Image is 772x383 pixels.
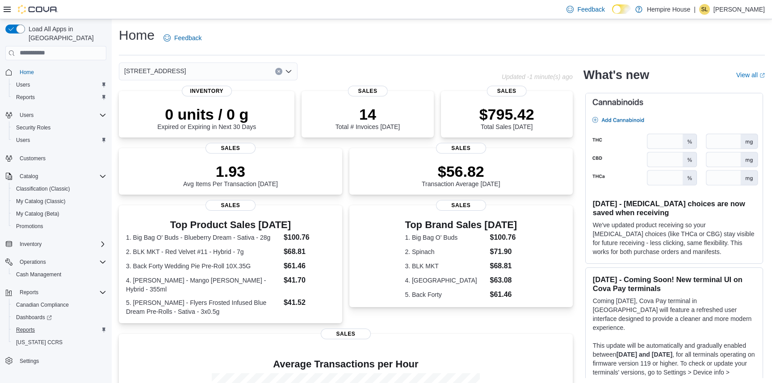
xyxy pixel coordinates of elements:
[16,271,61,278] span: Cash Management
[422,162,500,187] div: Transaction Average [DATE]
[16,171,106,182] span: Catalog
[13,208,63,219] a: My Catalog (Beta)
[2,66,110,79] button: Home
[9,134,110,146] button: Users
[490,246,517,257] dd: $71.90
[593,296,755,332] p: Coming [DATE], Cova Pay terminal in [GEOGRAPHIC_DATA] will feature a refreshed user interface des...
[479,105,534,123] p: $795.42
[13,183,74,194] a: Classification (Classic)
[16,257,50,267] button: Operations
[583,68,649,82] h2: What's new
[9,121,110,134] button: Security Roles
[126,233,280,242] dt: 1. Big Bag O' Buds - Blueberry Dream - Sativa - 28g
[13,183,106,194] span: Classification (Classic)
[736,71,765,79] a: View allExternal link
[16,301,69,308] span: Canadian Compliance
[490,289,517,300] dd: $61.46
[16,239,106,250] span: Inventory
[126,220,335,230] h3: Top Product Sales [DATE]
[124,66,186,76] span: [STREET_ADDRESS]
[284,261,335,271] dd: $61.46
[13,312,55,323] a: Dashboards
[502,73,573,80] p: Updated -1 minute(s) ago
[126,359,566,370] h4: Average Transactions per Hour
[16,356,42,366] a: Settings
[16,81,30,88] span: Users
[285,68,292,75] button: Open list of options
[18,5,58,14] img: Cova
[16,287,42,298] button: Reports
[20,289,38,296] span: Reports
[2,170,110,183] button: Catalog
[206,143,256,154] span: Sales
[16,198,66,205] span: My Catalog (Classic)
[183,162,278,180] p: 1.93
[9,183,110,195] button: Classification (Classic)
[13,337,66,348] a: [US_STATE] CCRS
[2,109,110,121] button: Users
[126,262,280,271] dt: 3. Back Forty Wedding Pie Pre-Roll 10X.35G
[13,122,106,133] span: Security Roles
[9,220,110,233] button: Promotions
[16,67,38,78] a: Home
[13,196,69,207] a: My Catalog (Classic)
[16,124,50,131] span: Security Roles
[701,4,708,15] span: SL
[16,223,43,230] span: Promotions
[490,275,517,286] dd: $63.08
[16,67,106,78] span: Home
[284,297,335,308] dd: $41.52
[9,336,110,349] button: [US_STATE] CCRS
[336,105,400,123] p: 14
[321,329,371,339] span: Sales
[16,110,106,121] span: Users
[16,153,106,164] span: Customers
[16,153,49,164] a: Customers
[157,105,256,130] div: Expired or Expiring in Next 30 Days
[593,221,755,256] p: We've updated product receiving so your [MEDICAL_DATA] choices (like THCa or CBG) stay visible fo...
[13,196,106,207] span: My Catalog (Classic)
[13,221,106,232] span: Promotions
[9,299,110,311] button: Canadian Compliance
[16,137,30,144] span: Users
[16,287,106,298] span: Reports
[9,268,110,281] button: Cash Management
[13,269,106,280] span: Cash Management
[160,29,205,47] a: Feedback
[20,173,38,180] span: Catalog
[593,275,755,293] h3: [DATE] - Coming Soon! New terminal UI on Cova Pay terminals
[479,105,534,130] div: Total Sales [DATE]
[183,162,278,187] div: Avg Items Per Transaction [DATE]
[617,351,672,358] strong: [DATE] and [DATE]
[9,311,110,324] a: Dashboards
[13,337,106,348] span: Washington CCRS
[20,241,42,248] span: Inventory
[2,286,110,299] button: Reports
[16,185,70,192] span: Classification (Classic)
[20,358,39,365] span: Settings
[336,105,400,130] div: Total # Invoices [DATE]
[126,276,280,294] dt: 4. [PERSON_NAME] - Mango [PERSON_NAME] - Hybrid - 355ml
[694,4,696,15] p: |
[487,86,527,96] span: Sales
[9,91,110,104] button: Reports
[206,200,256,211] span: Sales
[13,300,72,310] a: Canadian Compliance
[20,112,34,119] span: Users
[713,4,765,15] p: [PERSON_NAME]
[20,155,46,162] span: Customers
[284,246,335,257] dd: $68.81
[284,275,335,286] dd: $41.70
[9,208,110,220] button: My Catalog (Beta)
[13,325,106,335] span: Reports
[16,257,106,267] span: Operations
[16,326,35,333] span: Reports
[405,247,486,256] dt: 2. Spinach
[13,325,38,335] a: Reports
[13,79,106,90] span: Users
[2,256,110,268] button: Operations
[2,354,110,367] button: Settings
[284,232,335,243] dd: $100.76
[16,355,106,366] span: Settings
